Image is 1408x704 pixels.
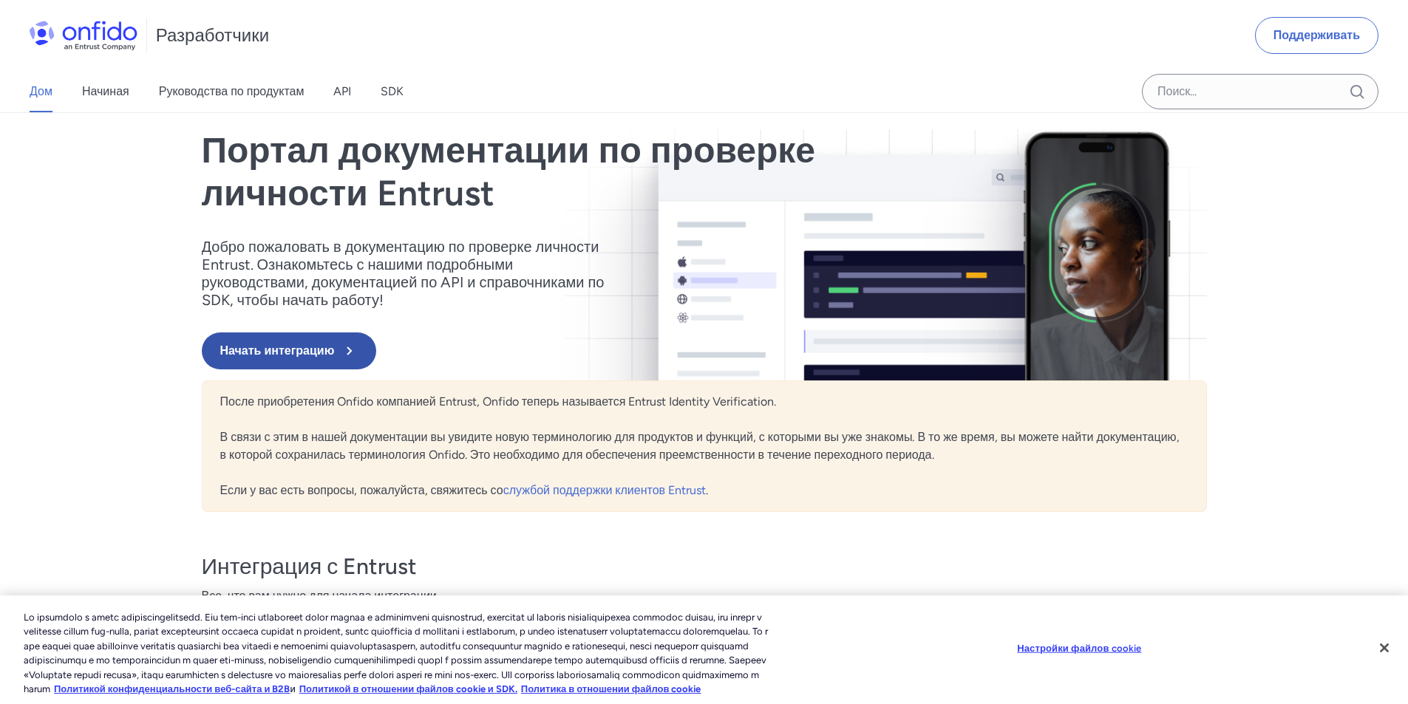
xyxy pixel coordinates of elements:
a: Политика в отношении файлов cookie [521,683,701,694]
a: Дополнительная информация о нашей политике в отношении файлов cookie., открывается в новой вкладке [54,683,290,694]
font: Все, что вам нужно для начала интеграции [202,589,437,603]
font: Портал документации по проверке личности Entrust [202,129,816,214]
font: Начать интеграцию [220,344,335,358]
font: . [706,483,708,497]
font: Политикой конфиденциальности веб-сайта и B2B [54,683,290,694]
a: Руководства по продуктам [159,71,305,112]
font: SDK [381,84,404,98]
a: API [333,71,351,112]
input: Поле ввода поиска Onfido [1142,74,1378,109]
a: Политикой в ​​отношении файлов cookie и SDK. [299,683,517,694]
img: Логотип Онфидо [30,21,137,50]
button: Настройки файлов cookie [1017,634,1141,663]
font: Разработчики [156,24,269,46]
button: Начать интеграцию [202,332,377,369]
font: Интеграция с Entrust [202,553,418,580]
font: API [333,84,351,98]
a: службой поддержки клиентов Entrust [503,483,706,497]
a: Начать интеграцию [202,332,905,369]
a: Поддерживать [1255,17,1378,54]
font: В связи с этим в нашей документации вы увидите новую терминологию для продуктов и функций, с кото... [220,430,1180,462]
font: Поддерживать [1273,28,1360,42]
font: Добро пожаловать в документацию по проверке личности Entrust. Ознакомьтесь с нашими подробными ру... [202,238,605,309]
font: Lo ipsumdolo s ametc adipiscingelitsedd. Eiu tem-inci utlaboreet dolor magnaa e adminimveni quisn... [24,612,768,695]
a: Дом [30,71,52,112]
font: Если у вас есть вопросы, пожалуйста, свяжитесь со [220,483,503,497]
a: SDK [381,71,404,112]
font: Начиная [82,84,129,98]
font: Дом [30,84,52,98]
button: Закрывать [1368,632,1401,664]
font: Настройки файлов cookie [1017,643,1141,654]
font: и [290,683,295,694]
a: Начиная [82,71,129,112]
font: Руководства по продуктам [159,84,305,98]
font: После приобретения Onfido компанией Entrust, Onfido теперь называется Entrust Identity Verification. [220,394,777,409]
